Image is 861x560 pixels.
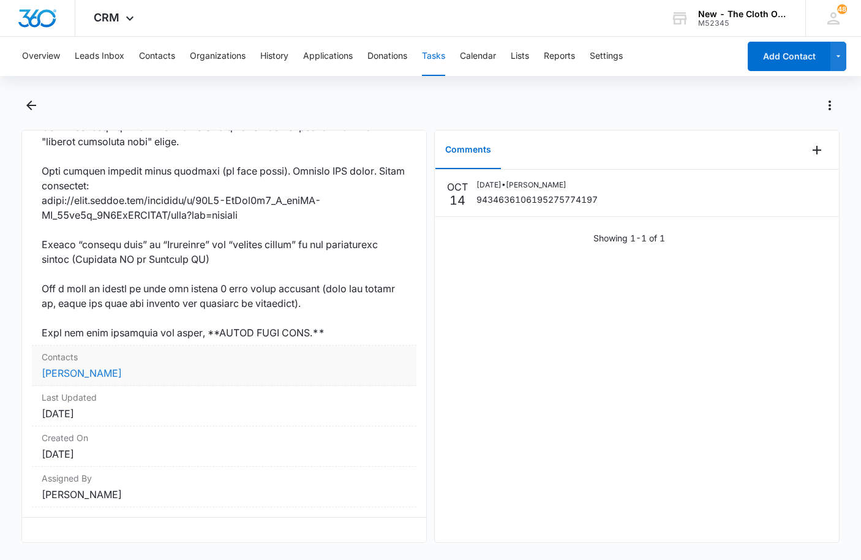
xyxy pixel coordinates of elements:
div: Created On[DATE] [32,426,416,467]
p: 9434636106195275774197 [476,193,598,206]
button: Comments [435,131,501,169]
span: 48 [837,4,847,14]
p: [DATE] • [PERSON_NAME] [476,180,598,191]
div: account id [698,19,788,28]
button: Contacts [139,37,175,76]
dd: [DATE] [42,447,407,461]
button: Back [21,96,40,115]
button: Actions [820,96,840,115]
button: Calendar [460,37,496,76]
dd: [DATE] [42,406,407,421]
button: History [260,37,288,76]
button: Reports [544,37,575,76]
dt: Contacts [42,350,407,363]
a: [PERSON_NAME] [42,367,122,379]
p: OCT [447,180,468,194]
dt: Created On [42,431,407,444]
div: Contacts[PERSON_NAME] [32,346,416,386]
button: Lists [511,37,529,76]
div: Assigned By[PERSON_NAME] [32,467,416,507]
p: Showing 1-1 of 1 [593,232,665,244]
div: Last Updated[DATE] [32,386,416,426]
button: Add Contact [748,42,830,71]
button: Leads Inbox [75,37,124,76]
p: 14 [449,194,465,206]
dt: Last Updated [42,391,407,404]
dd: [PERSON_NAME] [42,487,407,502]
button: Applications [303,37,353,76]
div: account name [698,9,788,19]
dt: Assigned By [42,472,407,485]
button: Settings [590,37,623,76]
button: Tasks [422,37,445,76]
button: Overview [22,37,60,76]
button: Donations [367,37,407,76]
button: Add Comment [807,140,827,160]
div: notifications count [837,4,847,14]
span: CRM [94,11,119,24]
button: Organizations [190,37,246,76]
